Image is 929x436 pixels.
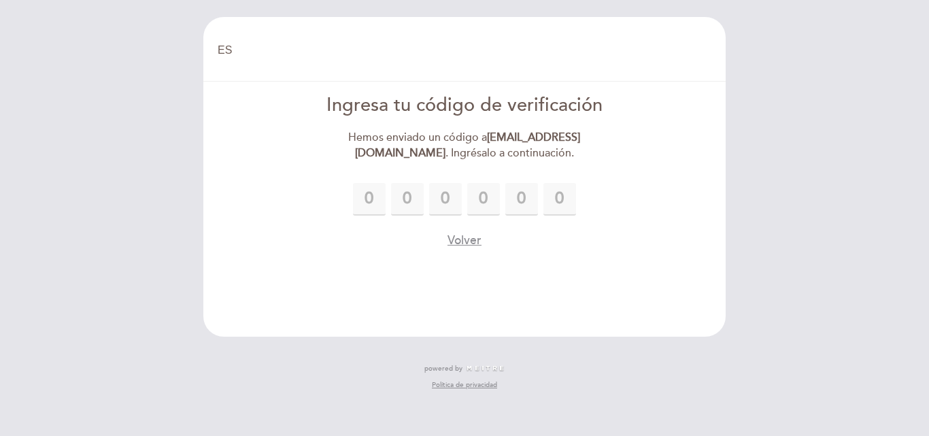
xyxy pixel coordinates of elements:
div: Ingresa tu código de verificación [309,93,621,119]
input: 0 [391,183,424,216]
span: powered by [424,364,462,373]
input: 0 [467,183,500,216]
strong: [EMAIL_ADDRESS][DOMAIN_NAME] [355,131,581,160]
div: Hemos enviado un código a . Ingrésalo a continuación. [309,130,621,161]
input: 0 [353,183,386,216]
input: 0 [505,183,538,216]
input: 0 [429,183,462,216]
button: Volver [447,232,482,249]
img: MEITRE [466,365,505,372]
a: Política de privacidad [432,380,497,390]
a: powered by [424,364,505,373]
input: 0 [543,183,576,216]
